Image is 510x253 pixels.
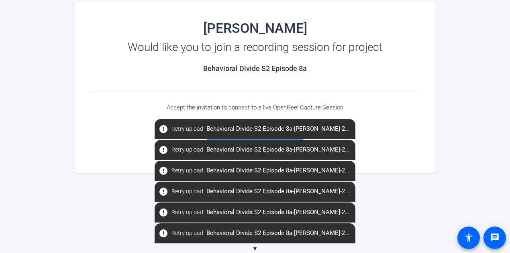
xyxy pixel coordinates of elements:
[171,208,203,217] span: Retry upload
[155,143,355,157] span: Behavioral Divide S2 Episode 8a-[PERSON_NAME]-2025-09-16-13-41-17-647-2.webm
[159,145,168,155] mat-icon: error
[159,124,168,134] mat-icon: error
[90,41,420,54] div: Would like you to join a recording session for project
[155,205,355,220] span: Behavioral Divide S2 Episode 8a-[PERSON_NAME]-2025-09-16-13-59-03-577-2.webm
[90,104,420,111] div: Accept the invitation to connect to a live OpenReel Capture Session
[252,245,258,252] span: ▼
[490,233,500,243] mat-icon: message
[159,229,168,238] mat-icon: error
[159,166,168,176] mat-icon: error
[171,166,203,175] span: Retry upload
[171,125,203,133] span: Retry upload
[464,233,473,243] mat-icon: accessibility
[171,187,203,196] span: Retry upload
[159,187,168,196] mat-icon: error
[90,64,420,73] h2: Behavioral Divide S2 Episode 8a
[171,146,203,154] span: Retry upload
[155,122,355,136] span: Behavioral Divide S2 Episode 8a-[PERSON_NAME]-2025-09-16-13-50-35-343-2.webm
[155,164,355,178] span: Behavioral Divide S2 Episode 8a-[PERSON_NAME]-2025-09-16-13-26-47-483-2.webm
[155,184,355,199] span: Behavioral Divide S2 Episode 8a-[PERSON_NAME]-2025-09-16-13-49-18-953-2.webm
[90,22,420,34] div: [PERSON_NAME]
[159,208,168,217] mat-icon: error
[155,226,355,241] span: Behavioral Divide S2 Episode 8a-[PERSON_NAME]-2025-09-16-13-25-05-200-2.webm
[171,229,203,237] span: Retry upload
